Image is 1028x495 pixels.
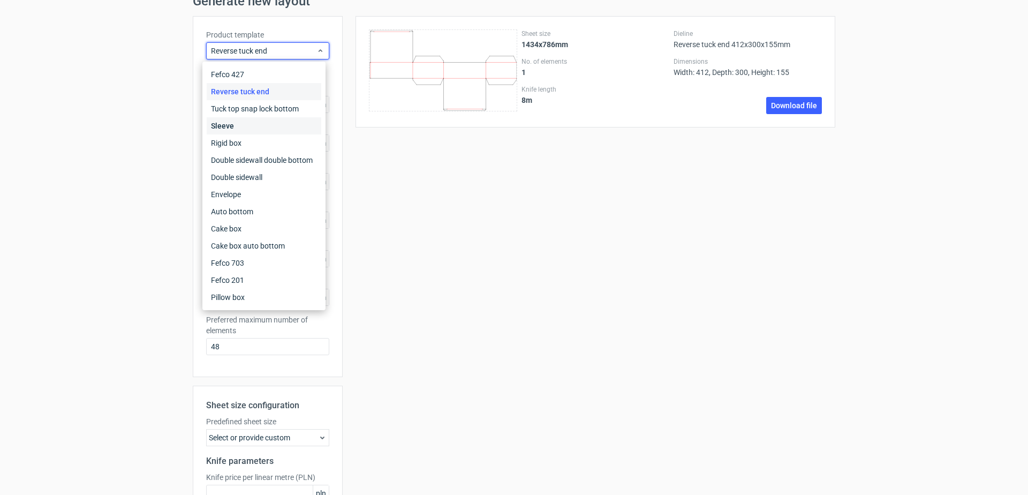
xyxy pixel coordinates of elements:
label: Predefined sheet size [206,416,329,427]
div: Fefco 201 [207,272,321,289]
div: Fefco 427 [207,66,321,83]
label: Dimensions [674,57,822,66]
div: Reverse tuck end 412x300x155mm [674,29,822,49]
strong: 1 [521,68,526,77]
div: Cake box auto bottom [207,237,321,254]
div: Cake box [207,220,321,237]
label: Product template [206,29,329,40]
label: Dieline [674,29,822,38]
label: Preferred maximum number of elements [206,314,329,336]
strong: 1434x786mm [521,40,568,49]
span: Reverse tuck end [211,46,316,56]
div: Double sidewall double bottom [207,152,321,169]
div: Reverse tuck end [207,83,321,100]
div: Envelope [207,186,321,203]
div: Double sidewall [207,169,321,186]
a: Download file [766,97,822,114]
div: Select or provide custom [206,429,329,446]
h2: Knife parameters [206,455,329,468]
div: Sleeve [207,117,321,134]
label: No. of elements [521,57,670,66]
div: Tuck top snap lock bottom [207,100,321,117]
div: Width: 412, Depth: 300, Height: 155 [674,57,822,77]
strong: 8 m [521,96,532,104]
label: Sheet size [521,29,670,38]
div: Pillow box [207,289,321,306]
label: Knife price per linear metre (PLN) [206,472,329,483]
h2: Sheet size configuration [206,399,329,412]
div: Rigid box [207,134,321,152]
div: Fefco 703 [207,254,321,272]
div: Auto bottom [207,203,321,220]
label: Knife length [521,85,670,94]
